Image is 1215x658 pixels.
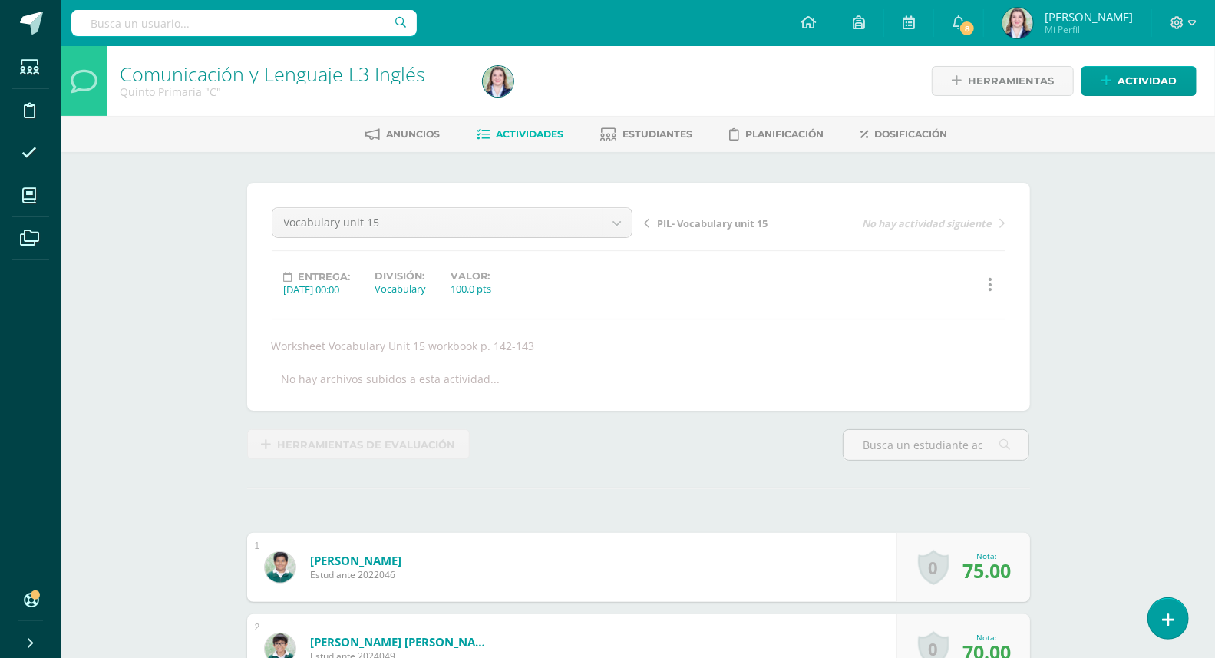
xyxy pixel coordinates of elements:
span: Dosificación [875,128,948,140]
span: Entrega: [299,271,351,283]
a: Comunicación y Lenguaje L3 Inglés [120,61,425,87]
a: Anuncios [366,122,441,147]
div: 100.0 pts [451,282,492,296]
img: 2682adfb1f1d34465849ad3628fbdeaa.png [265,552,295,583]
span: 75.00 [963,557,1012,584]
span: [PERSON_NAME] [1045,9,1133,25]
a: Actividades [477,122,564,147]
span: Anuncios [387,128,441,140]
img: 08088c3899e504a44bc1e116c0e85173.png [1002,8,1033,38]
span: Vocabulary unit 15 [284,208,591,237]
div: Nota: [963,632,1012,643]
h1: Comunicación y Lenguaje L3 Inglés [120,63,464,84]
a: Dosificación [861,122,948,147]
a: 0 [918,550,949,585]
div: Vocabulary [375,282,427,296]
div: [DATE] 00:00 [284,283,351,296]
span: Planificación [746,128,824,140]
span: Actividad [1118,67,1177,95]
span: Herramientas de evaluación [277,431,455,459]
a: Actividad [1081,66,1197,96]
div: Nota: [963,551,1012,561]
a: Planificación [730,122,824,147]
span: No hay actividad siguiente [863,217,992,230]
div: Quinto Primaria 'C' [120,84,464,99]
a: [PERSON_NAME] [310,553,401,568]
input: Busca un usuario... [71,10,417,36]
a: Estudiantes [601,122,693,147]
span: Estudiante 2022046 [310,568,401,581]
a: Vocabulary unit 15 [272,208,632,237]
span: Estudiantes [623,128,693,140]
span: PIL- Vocabulary unit 15 [658,217,768,230]
img: 08088c3899e504a44bc1e116c0e85173.png [483,66,513,97]
span: Herramientas [968,67,1054,95]
label: Valor: [451,270,492,282]
span: Actividades [497,128,564,140]
a: Herramientas [932,66,1074,96]
div: No hay archivos subidos a esta actividad... [282,372,500,386]
div: Worksheet Vocabulary Unit 15 workbook p. 142-143 [266,339,1012,353]
span: 8 [959,20,976,37]
a: [PERSON_NAME] [PERSON_NAME] [310,634,494,650]
a: PIL- Vocabulary unit 15 [645,215,825,230]
span: Mi Perfil [1045,23,1133,36]
input: Busca un estudiante aquí... [844,430,1028,460]
label: División: [375,270,427,282]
